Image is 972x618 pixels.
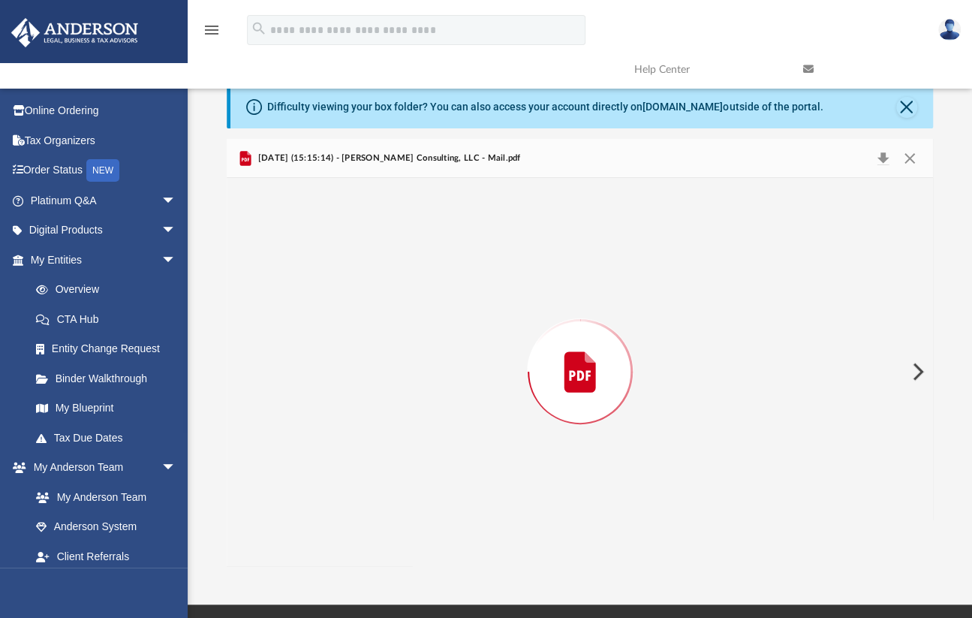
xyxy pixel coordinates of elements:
[869,148,896,169] button: Download
[623,40,792,99] a: Help Center
[21,393,191,424] a: My Blueprint
[21,275,199,305] a: Overview
[227,139,933,566] div: Preview
[21,482,184,512] a: My Anderson Team
[895,148,922,169] button: Close
[21,541,191,571] a: Client Referrals
[21,363,199,393] a: Binder Walkthrough
[11,155,199,186] a: Order StatusNEW
[11,96,199,126] a: Online Ordering
[161,185,191,216] span: arrow_drop_down
[254,152,520,165] span: [DATE] (15:15:14) - [PERSON_NAME] Consulting, LLC - Mail.pdf
[21,423,199,453] a: Tax Due Dates
[11,125,199,155] a: Tax Organizers
[21,304,199,334] a: CTA Hub
[267,99,823,115] div: Difficulty viewing your box folder? You can also access your account directly on outside of the p...
[161,453,191,484] span: arrow_drop_down
[896,97,917,118] button: Close
[203,29,221,39] a: menu
[161,245,191,276] span: arrow_drop_down
[11,216,199,246] a: Digital Productsarrow_drop_down
[251,20,267,37] i: search
[21,334,199,364] a: Entity Change Request
[203,21,221,39] i: menu
[938,19,961,41] img: User Pic
[642,101,723,113] a: [DOMAIN_NAME]
[161,216,191,246] span: arrow_drop_down
[11,245,199,275] a: My Entitiesarrow_drop_down
[21,512,191,542] a: Anderson System
[11,453,191,483] a: My Anderson Teamarrow_drop_down
[7,18,143,47] img: Anderson Advisors Platinum Portal
[11,185,199,216] a: Platinum Q&Aarrow_drop_down
[86,159,119,182] div: NEW
[900,351,933,393] button: Next File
